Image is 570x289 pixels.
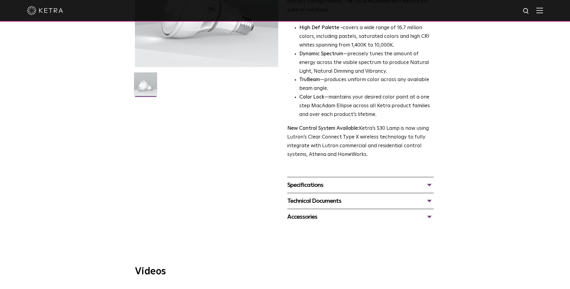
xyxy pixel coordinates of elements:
p: covers a wide range of 16.7 million colors, including pastels, saturated colors and high CRI whit... [299,24,434,50]
div: Specifications [287,180,434,190]
strong: New Control System Available: [287,126,359,131]
img: search icon [523,8,530,15]
strong: High Def Palette - [299,25,343,30]
img: ketra-logo-2019-white [27,6,63,15]
p: Ketra’s S30 Lamp is now using Lutron’s Clear Connect Type X wireless technology to fully integrat... [287,124,434,159]
strong: Dynamic Spectrum [299,51,343,56]
img: Hamburger%20Nav.svg [536,8,543,13]
strong: Color Lock [299,95,324,100]
img: S30-Lamp-Edison-2021-Web-Square [134,72,157,100]
strong: TruBeam [299,77,320,82]
h3: Videos [135,267,435,276]
div: Technical Documents [287,196,434,206]
li: —precisely tunes the amount of energy across the visible spectrum to produce Natural Light, Natur... [299,50,434,76]
div: Accessories [287,212,434,222]
li: —produces uniform color across any available beam angle. [299,76,434,93]
li: —maintains your desired color point at a one step MacAdam Ellipse across all Ketra product famili... [299,93,434,119]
